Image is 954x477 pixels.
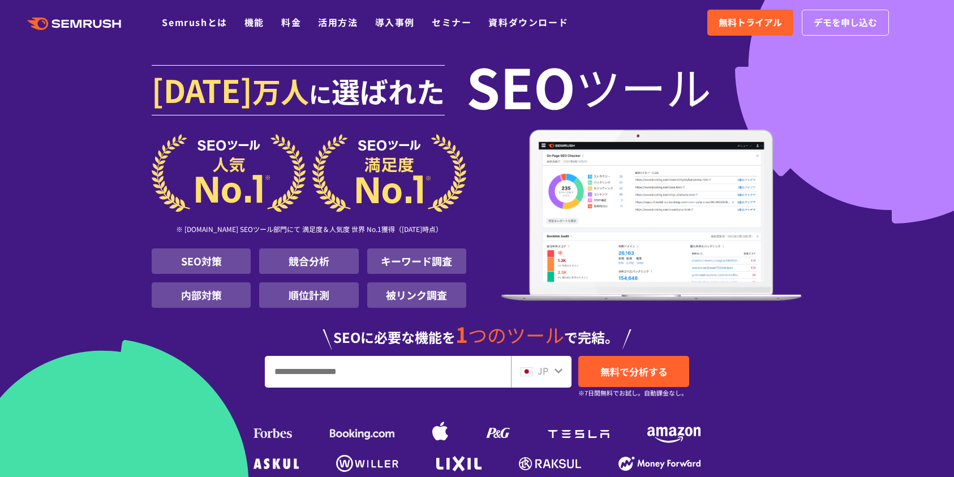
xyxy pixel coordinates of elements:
span: JP [538,364,548,377]
small: ※7日間無料でお試し。自動課金なし。 [578,388,687,398]
span: [DATE] [152,67,252,112]
a: デモを申し込む [802,10,889,36]
li: 順位計測 [259,282,358,308]
li: 競合分析 [259,248,358,274]
li: キーワード調査 [367,248,466,274]
span: ツール [575,63,711,109]
span: 1 [455,319,468,349]
span: SEO [466,63,575,109]
a: Semrushとは [162,15,227,29]
a: セミナー [432,15,471,29]
span: 無料トライアル [719,15,782,30]
li: SEO対策 [152,248,251,274]
span: 選ばれた [332,70,445,111]
div: ※ [DOMAIN_NAME] SEOツール部門にて 満足度＆人気度 世界 No.1獲得（[DATE]時点） [152,212,466,248]
span: 無料で分析する [600,364,668,379]
span: デモを申し込む [814,15,877,30]
li: 被リンク調査 [367,282,466,308]
a: 導入事例 [375,15,415,29]
span: 万人 [252,70,309,111]
div: SEOに必要な機能を [152,312,802,350]
span: で完結。 [564,327,618,347]
input: URL、キーワードを入力してください [265,356,510,387]
a: 料金 [281,15,301,29]
span: に [309,77,332,110]
a: 機能 [244,15,264,29]
a: 資料ダウンロード [488,15,568,29]
li: 内部対策 [152,282,251,308]
a: 活用方法 [318,15,358,29]
a: 無料トライアル [707,10,793,36]
a: 無料で分析する [578,356,689,387]
span: つのツール [468,321,564,349]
